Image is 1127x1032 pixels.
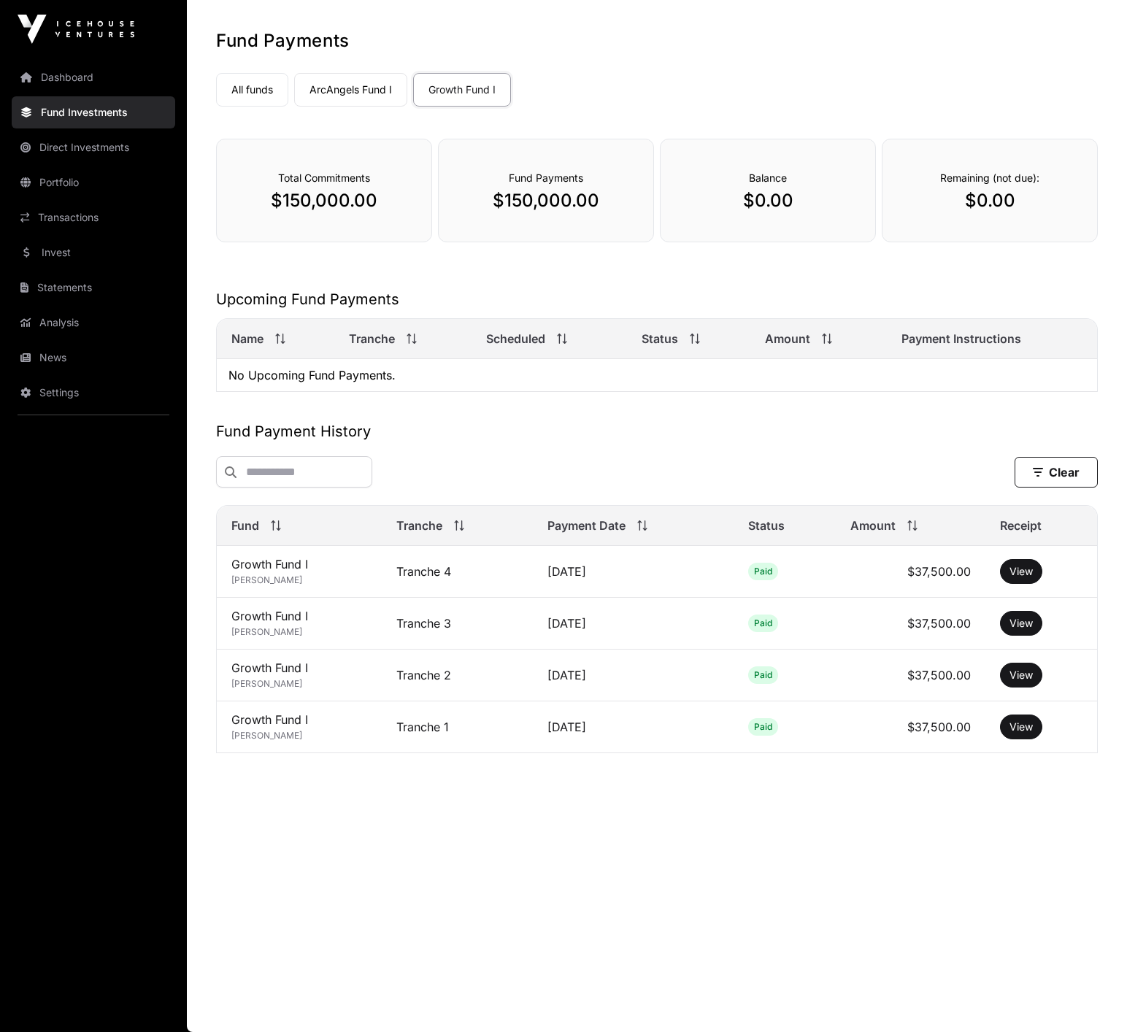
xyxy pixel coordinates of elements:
[754,669,772,681] span: Paid
[1009,668,1033,682] a: View
[18,15,134,44] img: Icehouse Ventures Logo
[12,201,175,234] a: Transactions
[850,517,896,534] span: Amount
[765,330,810,347] span: Amount
[12,342,175,374] a: News
[1000,517,1042,534] span: Receipt
[912,189,1068,212] p: $0.00
[749,172,787,184] span: Balance
[1000,663,1042,688] button: View
[12,236,175,269] a: Invest
[12,166,175,199] a: Portfolio
[246,189,402,212] p: $150,000.00
[754,566,772,577] span: Paid
[12,272,175,304] a: Statements
[1000,715,1042,739] button: View
[278,172,370,184] span: Total Commitments
[486,330,545,347] span: Scheduled
[690,189,846,212] p: $0.00
[217,701,382,753] td: Growth Fund I
[382,650,533,701] td: Tranche 2
[216,29,1098,53] h1: Fund Payments
[382,546,533,598] td: Tranche 4
[231,626,302,637] span: [PERSON_NAME]
[754,617,772,629] span: Paid
[836,598,985,650] td: $37,500.00
[12,131,175,163] a: Direct Investments
[231,730,302,741] span: [PERSON_NAME]
[1015,457,1098,488] button: Clear
[217,359,1097,392] td: No Upcoming Fund Payments.
[1009,616,1033,631] a: View
[396,517,442,534] span: Tranche
[836,546,985,598] td: $37,500.00
[382,701,533,753] td: Tranche 1
[216,289,1098,309] h2: Upcoming Fund Payments
[1000,611,1042,636] button: View
[12,377,175,409] a: Settings
[1000,559,1042,584] button: View
[1009,564,1033,579] a: View
[533,650,734,701] td: [DATE]
[231,574,302,585] span: [PERSON_NAME]
[547,517,626,534] span: Payment Date
[533,598,734,650] td: [DATE]
[533,701,734,753] td: [DATE]
[217,546,382,598] td: Growth Fund I
[231,517,259,534] span: Fund
[509,172,583,184] span: Fund Payments
[533,546,734,598] td: [DATE]
[642,330,678,347] span: Status
[468,189,624,212] p: $150,000.00
[217,650,382,701] td: Growth Fund I
[836,650,985,701] td: $37,500.00
[217,598,382,650] td: Growth Fund I
[940,172,1039,184] span: Remaining (not due):
[836,701,985,753] td: $37,500.00
[1009,720,1033,734] a: View
[216,421,1098,442] h2: Fund Payment History
[349,330,395,347] span: Tranche
[12,61,175,93] a: Dashboard
[216,73,288,107] a: All funds
[12,307,175,339] a: Analysis
[231,330,264,347] span: Name
[231,678,302,689] span: [PERSON_NAME]
[413,73,511,107] a: Growth Fund I
[382,598,533,650] td: Tranche 3
[901,330,1021,347] span: Payment Instructions
[1054,962,1127,1032] iframe: Chat Widget
[12,96,175,128] a: Fund Investments
[294,73,407,107] a: ArcAngels Fund I
[748,517,785,534] span: Status
[754,721,772,733] span: Paid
